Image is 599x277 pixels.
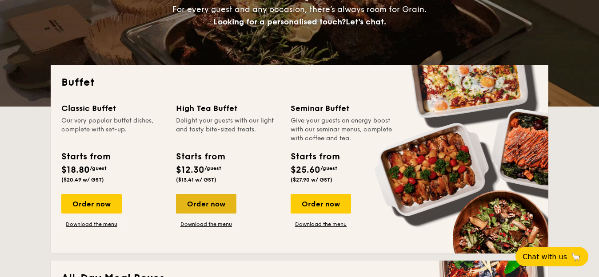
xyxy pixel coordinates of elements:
div: Classic Buffet [61,102,165,115]
span: ($20.49 w/ GST) [61,177,104,183]
div: Order now [176,194,236,214]
div: Delight your guests with our light and tasty bite-sized treats. [176,116,280,143]
span: /guest [204,165,221,171]
span: ($27.90 w/ GST) [291,177,332,183]
div: Starts from [61,150,110,163]
span: /guest [90,165,107,171]
span: $25.60 [291,165,320,175]
div: Our very popular buffet dishes, complete with set-up. [61,116,165,143]
div: Order now [291,194,351,214]
div: Give your guests an energy boost with our seminar menus, complete with coffee and tea. [291,116,395,143]
a: Download the menu [176,221,236,228]
div: Order now [61,194,122,214]
span: ($13.41 w/ GST) [176,177,216,183]
div: High Tea Buffet [176,102,280,115]
span: /guest [320,165,337,171]
div: Starts from [291,150,339,163]
span: $18.80 [61,165,90,175]
span: Chat with us [523,253,567,261]
span: $12.30 [176,165,204,175]
span: 🦙 [571,252,581,262]
div: Starts from [176,150,224,163]
a: Download the menu [291,221,351,228]
a: Download the menu [61,221,122,228]
h2: Buffet [61,75,538,90]
button: Chat with us🦙 [515,247,588,266]
span: Let's chat. [346,17,386,27]
div: Seminar Buffet [291,102,395,115]
span: Looking for a personalised touch? [213,17,346,27]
